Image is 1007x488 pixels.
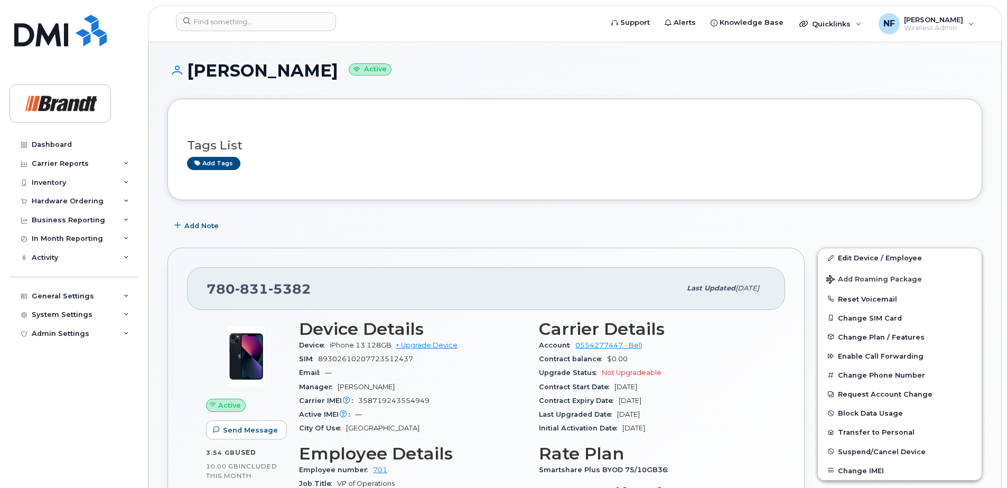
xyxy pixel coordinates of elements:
[187,157,240,170] a: Add tags
[346,424,419,432] span: [GEOGRAPHIC_DATA]
[539,383,614,391] span: Contract Start Date
[206,420,287,439] button: Send Message
[687,284,735,292] span: Last updated
[818,248,982,267] a: Edit Device / Employee
[330,341,391,349] span: iPhone 13 128GB
[539,424,622,432] span: Initial Activation Date
[838,333,925,341] span: Change Plan / Features
[396,341,458,349] a: + Upgrade Device
[299,480,337,487] span: Job Title
[818,327,982,346] button: Change Plan / Features
[223,425,278,435] span: Send Message
[539,369,602,377] span: Upgrade Status
[619,397,641,405] span: [DATE]
[337,480,395,487] span: VP of Operations
[235,448,256,456] span: used
[818,365,982,384] button: Change Phone Number
[818,384,982,403] button: Request Account Change
[338,383,395,391] span: [PERSON_NAME]
[818,442,982,461] button: Suspend/Cancel Device
[539,341,575,349] span: Account
[539,410,617,418] span: Last Upgraded Date
[818,423,982,442] button: Transfer to Personal
[838,352,924,360] span: Enable Call Forwarding
[373,466,387,474] a: 701
[349,63,391,76] small: Active
[318,355,413,363] span: 89302610207723512437
[617,410,640,418] span: [DATE]
[299,341,330,349] span: Device
[622,424,645,432] span: [DATE]
[818,461,982,480] button: Change IMEI
[206,462,277,480] span: included this month
[235,281,268,297] span: 831
[299,424,346,432] span: City Of Use
[735,284,759,292] span: [DATE]
[818,308,982,327] button: Change SIM Card
[187,139,963,152] h3: Tags List
[268,281,311,297] span: 5382
[167,61,982,80] h1: [PERSON_NAME]
[607,355,628,363] span: $0.00
[818,346,982,365] button: Enable Call Forwarding
[602,369,661,377] span: Not Upgradeable
[818,268,982,289] button: Add Roaming Package
[299,466,373,474] span: Employee number
[826,275,922,285] span: Add Roaming Package
[539,444,766,463] h3: Rate Plan
[206,463,239,470] span: 10.00 GB
[358,397,430,405] span: 358719243554949
[539,320,766,339] h3: Carrier Details
[575,341,642,349] a: 0554277447 - Bell
[299,355,318,363] span: SIM
[614,383,637,391] span: [DATE]
[299,410,355,418] span: Active IMEI
[218,400,241,410] span: Active
[325,369,332,377] span: —
[299,444,526,463] h3: Employee Details
[207,281,311,297] span: 780
[818,289,982,308] button: Reset Voicemail
[539,466,673,474] span: Smartshare Plus BYOD 75/10GB36
[299,320,526,339] h3: Device Details
[299,383,338,391] span: Manager
[838,447,926,455] span: Suspend/Cancel Device
[355,410,362,418] span: —
[818,403,982,423] button: Block Data Usage
[167,216,228,235] button: Add Note
[539,355,607,363] span: Contract balance
[206,449,235,456] span: 3.54 GB
[299,397,358,405] span: Carrier IMEI
[184,221,219,231] span: Add Note
[299,369,325,377] span: Email
[215,325,278,388] img: image20231002-3703462-1ig824h.jpeg
[539,397,619,405] span: Contract Expiry Date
